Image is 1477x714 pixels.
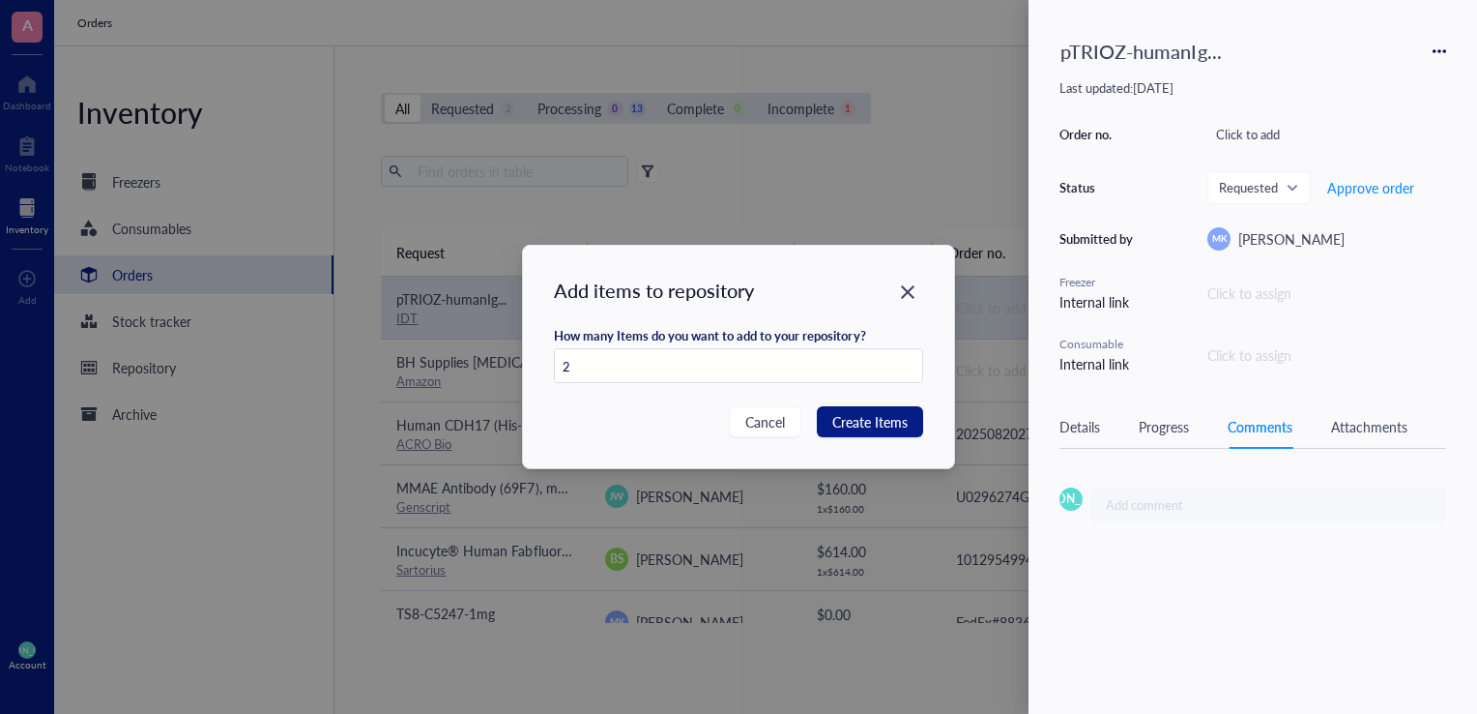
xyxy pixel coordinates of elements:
span: Create Items [832,411,908,432]
span: Cancel [745,411,785,432]
button: Close [892,277,923,308]
div: How many Items do you want to add to your repository? [554,327,866,344]
button: Create Items [817,406,923,437]
div: Add items to repository [554,277,923,304]
span: Close [892,281,923,304]
button: Cancel [729,406,801,437]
